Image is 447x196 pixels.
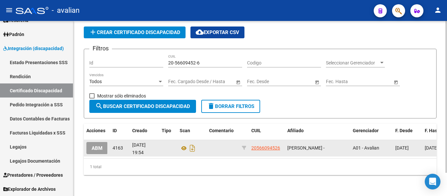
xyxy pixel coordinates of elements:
span: Gerenciador [353,128,379,133]
input: Fecha inicio [326,79,350,84]
span: Borrar Filtros [207,103,254,109]
input: Fecha inicio [247,79,271,84]
datatable-header-cell: Gerenciador [350,124,393,138]
span: [DATE] [425,145,438,151]
mat-icon: add [89,28,97,36]
span: Todos [89,79,102,84]
h3: Filtros [89,44,112,53]
span: Prestadores / Proveedores [3,171,63,179]
mat-icon: person [434,6,442,14]
span: Buscar Certificado Discapacidad [95,103,190,109]
datatable-header-cell: Acciones [84,124,110,138]
span: Mostrar sólo eliminados [97,92,146,100]
input: Fecha inicio [168,79,192,84]
input: Fecha fin [355,79,387,84]
span: Exportar CSV [196,29,239,35]
button: Open calendar [313,79,320,85]
span: Crear Certificado Discapacidad [89,29,180,35]
button: Exportar CSV [190,27,244,38]
span: ID [113,128,117,133]
span: 20566094526 [251,145,280,151]
span: Creado [132,128,147,133]
span: Integración (discapacidad) [3,45,64,52]
span: Scan [180,128,190,133]
button: Buscar Certificado Discapacidad [89,100,196,113]
span: Tipo [162,128,171,133]
span: - avalian [52,3,80,18]
span: CUIL [251,128,261,133]
datatable-header-cell: Creado [130,124,159,138]
span: Afiliado [287,128,304,133]
span: Explorador de Archivos [3,186,56,193]
i: Descargar documento [188,143,197,153]
input: Fecha fin [277,79,309,84]
datatable-header-cell: CUIL [249,124,285,138]
datatable-header-cell: Comentario [206,124,239,138]
span: Comentario [209,128,234,133]
button: Open calendar [235,79,241,85]
span: F. Desde [395,128,413,133]
mat-icon: menu [5,6,13,14]
datatable-header-cell: Afiliado [285,124,350,138]
button: Crear Certificado Discapacidad [84,27,186,38]
span: [DATE] 19:54 [132,142,146,155]
span: Acciones [86,128,105,133]
span: Padrón [3,31,24,38]
span: [DATE] [395,145,409,151]
span: ABM [92,145,102,151]
span: 4163 [113,145,123,151]
button: ABM [86,142,108,154]
span: F. Hasta [425,128,441,133]
mat-icon: cloud_download [196,28,204,36]
button: Open calendar [392,79,399,85]
div: 1 total [84,159,437,175]
datatable-header-cell: Scan [177,124,206,138]
mat-icon: search [95,102,103,110]
button: Borrar Filtros [201,100,260,113]
span: A01 - Avalian [353,145,379,151]
datatable-header-cell: ID [110,124,130,138]
input: Fecha fin [198,79,230,84]
mat-icon: delete [207,102,215,110]
datatable-header-cell: Tipo [159,124,177,138]
span: Seleccionar Gerenciador [326,60,379,66]
div: Open Intercom Messenger [425,174,440,189]
span: [PERSON_NAME] - [287,145,325,151]
datatable-header-cell: F. Desde [393,124,422,138]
